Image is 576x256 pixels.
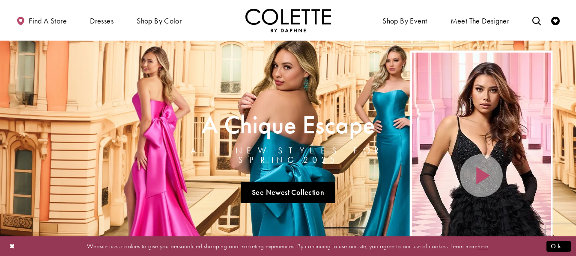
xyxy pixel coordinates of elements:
[448,9,512,32] a: Meet the designer
[137,17,182,25] span: Shop by color
[29,17,67,25] span: Find a store
[245,9,331,32] img: Colette by Daphne
[245,9,331,32] a: Visit Home Page
[549,9,562,32] a: Check Wishlist
[382,17,427,25] span: Shop By Event
[380,9,429,32] span: Shop By Event
[62,240,514,252] p: Website uses cookies to give you personalized shopping and marketing experiences. By continuing t...
[546,241,571,251] button: Submit Dialog
[14,9,69,32] a: Find a store
[90,17,113,25] span: Dresses
[241,182,336,203] a: See Newest Collection A Chique Escape All New Styles For Spring 2025
[478,241,488,250] a: here
[530,9,543,32] a: Toggle search
[5,238,20,253] button: Close Dialog
[451,17,510,25] span: Meet the designer
[134,9,184,32] span: Shop by color
[166,178,410,206] ul: Slider Links
[88,9,116,32] span: Dresses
